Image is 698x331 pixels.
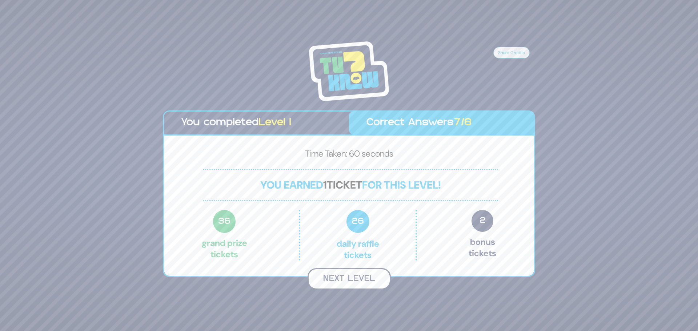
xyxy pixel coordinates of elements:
span: You earned for this level! [260,178,441,192]
span: ticket [327,178,362,192]
span: 7/8 [454,118,472,128]
p: Grand Prize tickets [202,210,247,261]
p: Bonus tickets [469,210,496,261]
p: Daily Raffle tickets [316,210,400,261]
button: Share Credits [493,47,530,58]
p: Time Taken: 60 seconds [176,147,522,163]
p: Correct Answers [366,115,517,131]
span: Level 1 [258,118,291,128]
span: 2 [472,210,493,232]
img: Tournament Logo [309,41,389,101]
span: 1 [323,178,327,192]
p: You completed [181,115,332,131]
span: 26 [346,210,369,233]
span: 36 [213,210,236,233]
button: Next Level [308,268,391,290]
